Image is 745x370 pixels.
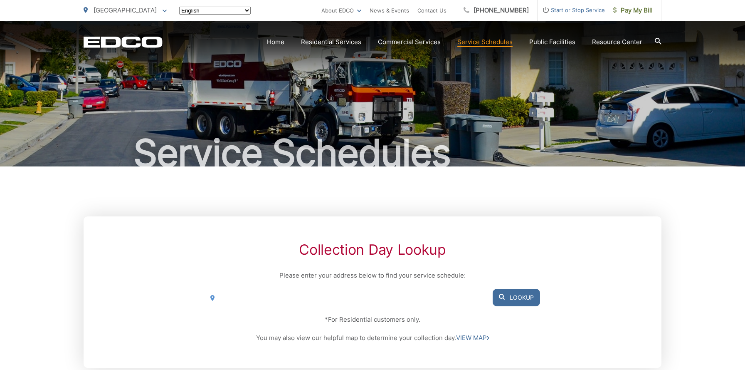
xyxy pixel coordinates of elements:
[613,5,653,15] span: Pay My Bill
[205,315,540,325] p: *For Residential customers only.
[301,37,361,47] a: Residential Services
[378,37,441,47] a: Commercial Services
[457,37,513,47] a: Service Schedules
[84,132,661,174] h1: Service Schedules
[84,36,163,48] a: EDCD logo. Return to the homepage.
[205,241,540,258] h2: Collection Day Lookup
[493,289,540,306] button: Lookup
[321,5,361,15] a: About EDCO
[205,333,540,343] p: You may also view our helpful map to determine your collection day.
[456,333,489,343] a: VIEW MAP
[529,37,575,47] a: Public Facilities
[370,5,409,15] a: News & Events
[267,37,284,47] a: Home
[94,6,157,14] span: [GEOGRAPHIC_DATA]
[179,7,251,15] select: Select a language
[205,271,540,281] p: Please enter your address below to find your service schedule:
[417,5,447,15] a: Contact Us
[592,37,642,47] a: Resource Center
